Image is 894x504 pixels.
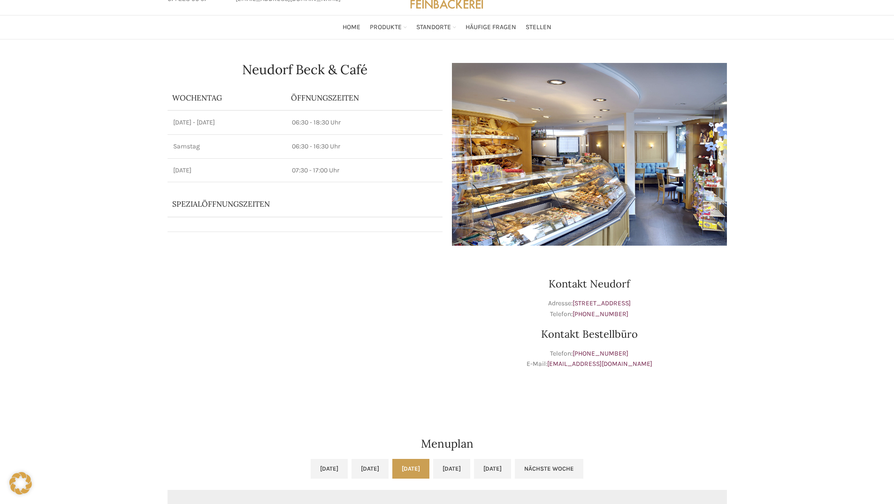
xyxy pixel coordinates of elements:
p: Samstag [173,142,281,151]
h3: Kontakt Neudorf [452,279,727,289]
p: 06:30 - 16:30 Uhr [292,142,436,151]
span: Produkte [370,23,402,32]
span: Häufige Fragen [466,23,516,32]
p: Spezialöffnungszeiten [172,199,412,209]
a: [PHONE_NUMBER] [573,349,628,357]
a: Produkte [370,18,407,37]
span: Home [343,23,360,32]
a: [DATE] [392,459,429,479]
p: [DATE] - [DATE] [173,118,281,127]
h2: Menuplan [168,438,727,450]
p: Telefon: E-Mail: [452,349,727,370]
a: Stellen [526,18,551,37]
p: [DATE] [173,166,281,175]
h3: Kontakt Bestellbüro [452,329,727,339]
p: 07:30 - 17:00 Uhr [292,166,436,175]
a: Standorte [416,18,456,37]
p: Wochentag [172,93,282,103]
p: 06:30 - 18:30 Uhr [292,118,436,127]
a: [DATE] [311,459,348,479]
div: Main navigation [163,18,732,37]
span: Standorte [416,23,451,32]
a: [EMAIL_ADDRESS][DOMAIN_NAME] [547,360,652,368]
p: ÖFFNUNGSZEITEN [291,93,437,103]
span: Stellen [526,23,551,32]
a: [PHONE_NUMBER] [573,310,628,318]
a: [DATE] [351,459,389,479]
h1: Neudorf Beck & Café [168,63,443,76]
a: Nächste Woche [515,459,583,479]
a: [DATE] [474,459,511,479]
a: Häufige Fragen [466,18,516,37]
a: [STREET_ADDRESS] [573,299,631,307]
a: [DATE] [433,459,470,479]
a: Home [343,18,360,37]
iframe: schwyter martinsbruggstrasse [168,255,443,396]
p: Adresse: Telefon: [452,298,727,319]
